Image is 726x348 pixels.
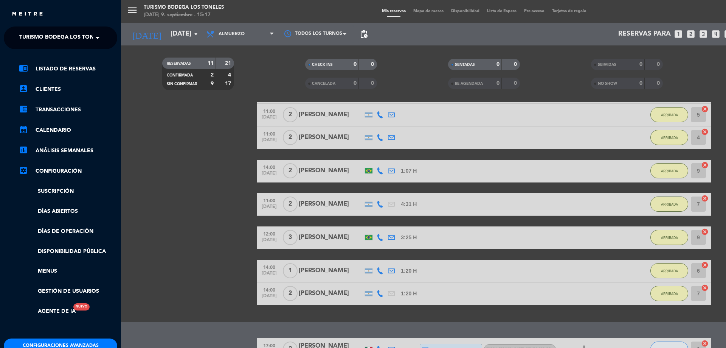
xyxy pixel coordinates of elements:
a: account_balance_walletTransacciones [19,105,117,114]
a: assessmentANÁLISIS SEMANALES [19,146,117,155]
i: calendar_month [19,125,28,134]
img: MEITRE [11,11,43,17]
i: settings_applications [19,166,28,175]
a: Agente de IANuevo [19,307,76,316]
a: Suscripción [19,187,117,196]
a: Configuración [19,167,117,176]
div: Nuevo [73,303,90,311]
i: account_box [19,84,28,93]
a: Días de Operación [19,227,117,236]
a: Menus [19,267,117,276]
i: account_balance_wallet [19,105,28,114]
span: pending_actions [359,30,368,39]
a: chrome_reader_modeListado de Reservas [19,64,117,73]
a: Disponibilidad pública [19,247,117,256]
a: calendar_monthCalendario [19,126,117,135]
span: Turismo Bodega Los Toneles [19,30,107,46]
i: chrome_reader_mode [19,64,28,73]
a: Días abiertos [19,207,117,216]
a: account_boxClientes [19,85,117,94]
i: assessment [19,145,28,154]
a: Gestión de usuarios [19,287,117,296]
